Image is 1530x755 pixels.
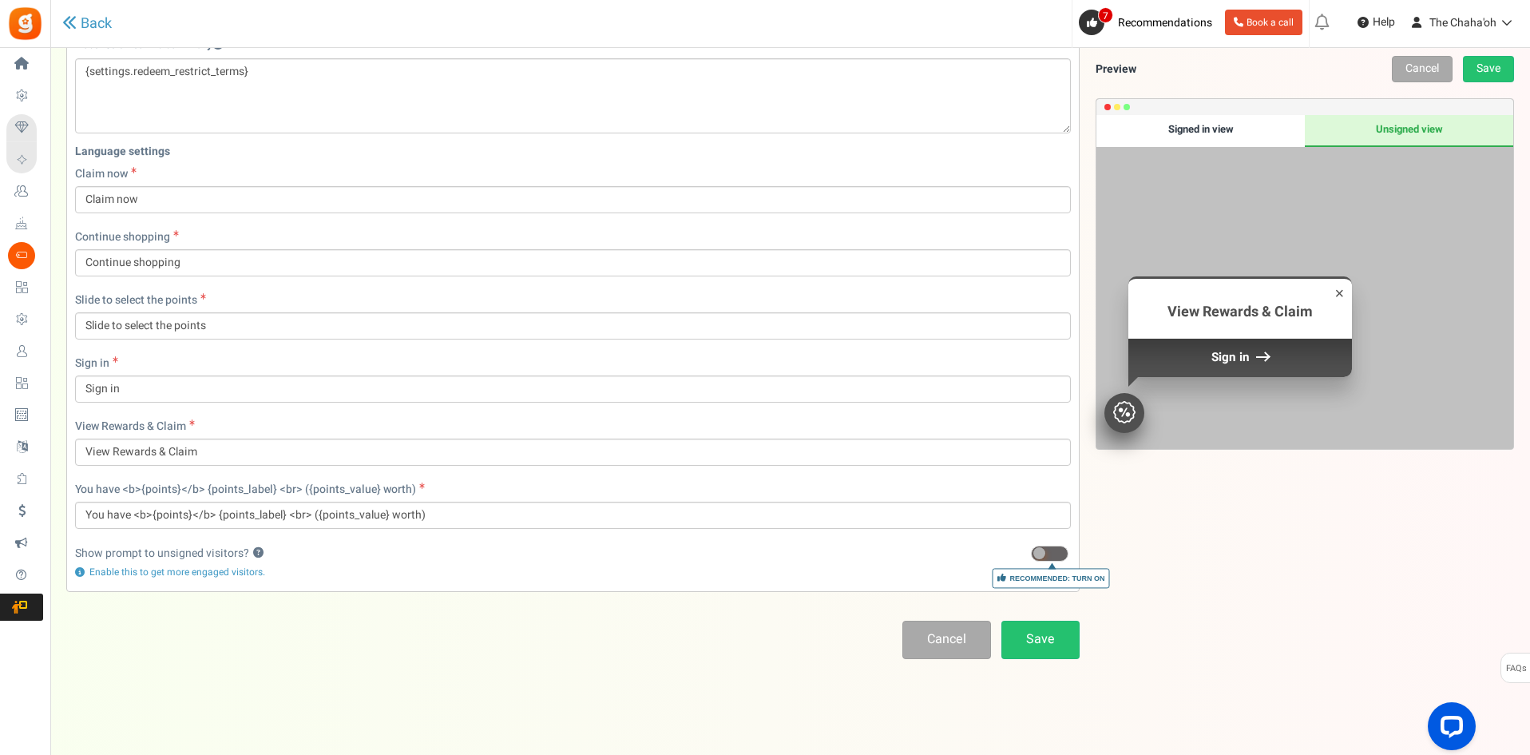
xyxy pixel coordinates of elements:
span: View Rewards & Claim [75,418,186,435]
div: Preview only [1096,115,1513,449]
span: Enable this to get more engaged visitors. [89,565,265,579]
span: Sign in [75,355,109,372]
span: Recommendations [1118,14,1212,31]
img: badge.svg [1113,401,1136,423]
span: Slide to select the points [75,292,197,308]
span: The Chaha'oh [1429,14,1496,31]
h5: Language settings [75,145,1071,157]
button: Show prompt to unsigned visitors? [253,548,264,558]
span: Help [1369,14,1395,30]
div: Unsigned view [1305,115,1513,147]
a: Save [1001,621,1080,658]
span: You have <b>{points}</b> {points_label} <br> ({points_value} worth) [75,481,416,498]
a: 7 Recommendations [1079,10,1219,35]
label: Show prompt to unsigned visitors? [75,546,264,562]
a: Book a call [1225,10,1302,35]
span: Sign in [1211,348,1250,366]
div: Sign in [1128,338,1352,376]
a: Save [1463,56,1514,82]
span: 7 [1098,7,1113,23]
div: Signed in view [1096,115,1305,147]
div: × [1335,283,1345,304]
span: FAQs [1505,654,1527,684]
a: Cancel [902,621,991,658]
span: Claim now [75,165,128,182]
textarea: {settings.redeem_restrict_terms} [75,58,1071,133]
h5: Restriction terms summary [75,38,224,50]
span: View Rewards & Claim [1167,301,1313,323]
a: Back [62,15,112,32]
img: Gratisfaction [7,6,43,42]
a: Help [1351,10,1401,35]
h5: Preview [1096,63,1136,75]
a: Cancel [1392,56,1453,82]
span: Continue shopping [75,228,170,245]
